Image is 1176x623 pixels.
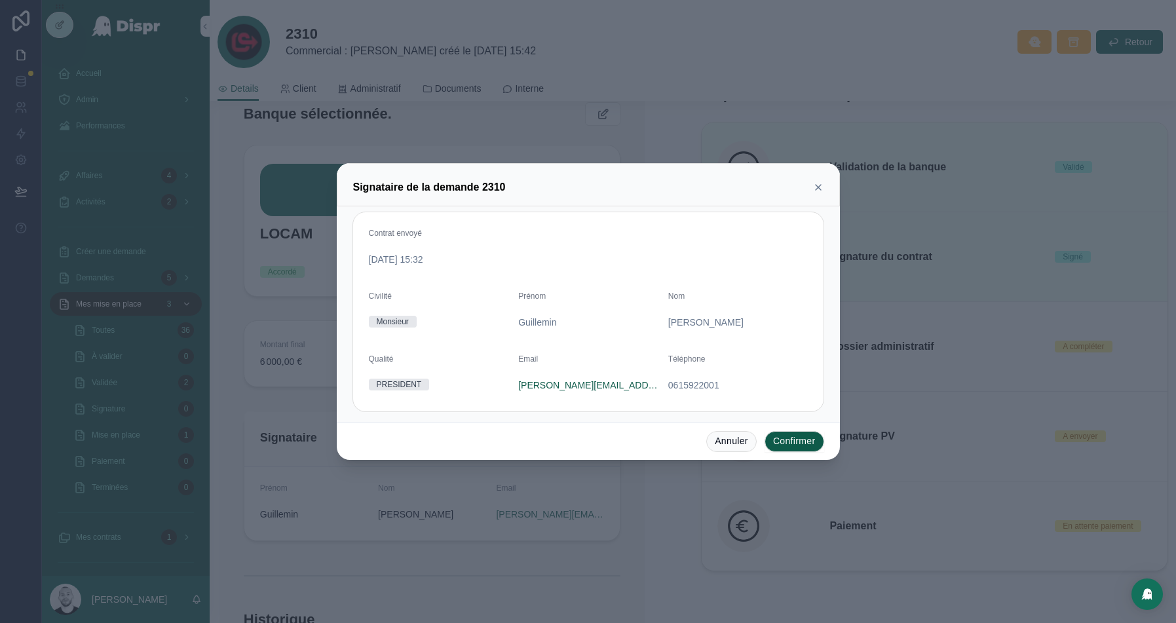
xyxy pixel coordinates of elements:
div: Open Intercom Messenger [1131,578,1163,610]
span: Civilité [369,292,392,301]
span: Email [518,354,538,364]
a: [PERSON_NAME][EMAIL_ADDRESS][DOMAIN_NAME] [518,379,658,392]
h3: Signataire de la demande 2310 [353,179,506,195]
span: [PERSON_NAME] [668,316,808,329]
span: Téléphone [668,354,706,364]
button: Confirmer [765,431,824,452]
span: [DATE] 15:32 [369,253,808,266]
span: Prénom [518,292,546,301]
div: PRESIDENT [377,379,422,390]
span: 0615922001 [668,379,808,392]
span: Guillemin [518,316,658,329]
div: Monsieur [377,316,409,328]
span: Contrat envoyé [369,229,422,238]
button: Annuler [706,431,757,452]
span: Nom [668,292,685,301]
span: Qualité [369,354,394,364]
